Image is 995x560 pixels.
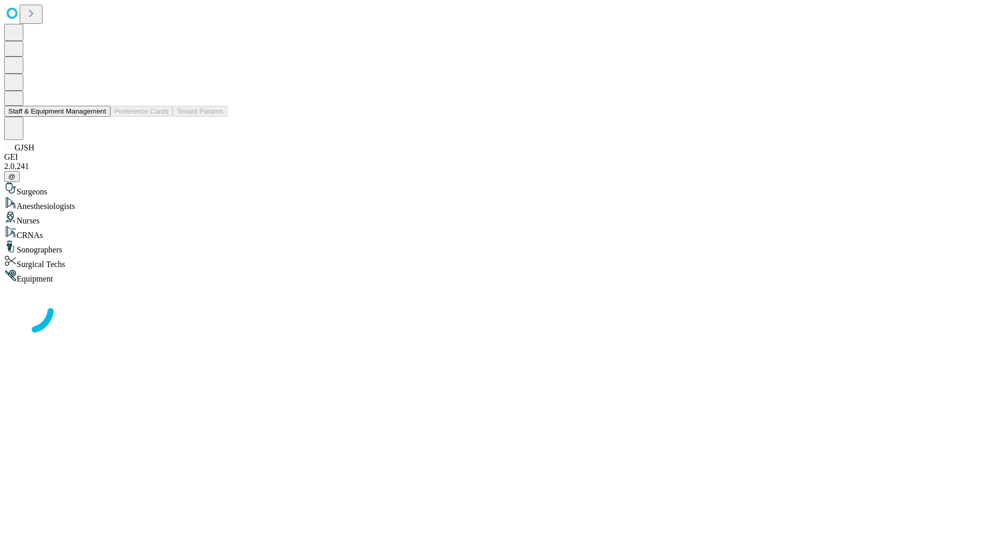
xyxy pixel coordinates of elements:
[4,182,991,197] div: Surgeons
[4,197,991,211] div: Anesthesiologists
[4,240,991,255] div: Sonographers
[173,106,228,117] button: Tenant Params
[4,162,991,171] div: 2.0.241
[4,269,991,284] div: Equipment
[110,106,173,117] button: Preference Cards
[4,171,20,182] button: @
[15,143,34,152] span: GJSH
[4,211,991,226] div: Nurses
[4,255,991,269] div: Surgical Techs
[8,173,16,180] span: @
[4,152,991,162] div: GEI
[4,106,110,117] button: Staff & Equipment Management
[4,226,991,240] div: CRNAs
